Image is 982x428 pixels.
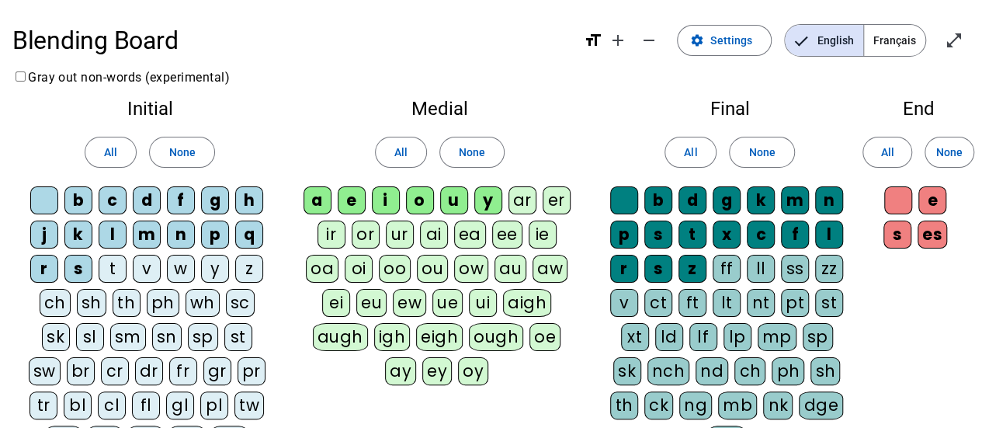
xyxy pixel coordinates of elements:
mat-icon: open_in_full [945,31,963,50]
button: All [85,137,137,168]
div: p [201,221,229,249]
div: m [781,186,809,214]
h2: Medial [300,99,580,118]
div: f [167,186,195,214]
div: cl [98,391,126,419]
div: x [713,221,741,249]
div: z [678,255,706,283]
div: er [543,186,571,214]
div: tr [29,391,57,419]
h2: Final [605,99,855,118]
mat-icon: settings [690,33,704,47]
div: ll [747,255,775,283]
div: g [201,186,229,214]
div: es [918,221,947,249]
div: k [64,221,92,249]
div: gr [203,357,231,385]
div: m [133,221,161,249]
div: p [610,221,638,249]
div: th [113,289,141,317]
div: sw [29,357,61,385]
label: Gray out non-words (experimental) [12,70,230,85]
div: aw [533,255,567,283]
div: ng [679,391,712,419]
span: All [880,143,894,162]
div: nk [763,391,793,419]
div: sn [152,323,182,351]
span: All [104,143,117,162]
div: y [201,255,229,283]
button: None [925,137,974,168]
div: oo [379,255,411,283]
div: zz [815,255,843,283]
div: ch [40,289,71,317]
button: Increase font size [602,25,633,56]
div: ss [781,255,809,283]
mat-button-toggle-group: Language selection [784,24,926,57]
div: r [610,255,638,283]
div: th [610,391,638,419]
div: ou [417,255,448,283]
div: sh [77,289,106,317]
div: k [747,186,775,214]
button: None [729,137,794,168]
div: y [474,186,502,214]
div: i [372,186,400,214]
button: All [862,137,912,168]
div: gl [166,391,194,419]
div: v [610,289,638,317]
div: lp [723,323,751,351]
div: t [99,255,127,283]
div: oe [529,323,560,351]
div: xt [621,323,649,351]
div: mb [718,391,757,419]
div: ai [420,221,448,249]
mat-icon: add [609,31,627,50]
div: ir [318,221,345,249]
div: d [678,186,706,214]
div: tw [234,391,264,419]
div: j [30,221,58,249]
div: c [99,186,127,214]
span: All [684,143,697,162]
div: augh [313,323,368,351]
div: n [167,221,195,249]
div: z [235,255,263,283]
div: r [30,255,58,283]
div: dr [135,357,163,385]
div: sk [42,323,70,351]
div: oy [458,357,488,385]
div: d [133,186,161,214]
div: ei [322,289,350,317]
div: lt [713,289,741,317]
div: au [494,255,526,283]
div: oi [345,255,373,283]
div: h [235,186,263,214]
div: u [440,186,468,214]
div: nt [747,289,775,317]
input: Gray out non-words (experimental) [16,71,26,82]
div: pt [781,289,809,317]
div: wh [186,289,220,317]
div: q [235,221,263,249]
div: ld [655,323,683,351]
div: sp [188,323,218,351]
div: b [64,186,92,214]
div: s [64,255,92,283]
button: None [439,137,505,168]
div: sp [803,323,833,351]
div: e [338,186,366,214]
div: nd [696,357,728,385]
div: e [918,186,946,214]
span: Français [864,25,925,56]
span: None [936,143,963,162]
mat-icon: format_size [584,31,602,50]
div: s [644,221,672,249]
div: bl [64,391,92,419]
div: oa [306,255,338,283]
div: nch [647,357,690,385]
div: ar [508,186,536,214]
div: w [167,255,195,283]
span: Settings [710,31,752,50]
div: sh [810,357,840,385]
